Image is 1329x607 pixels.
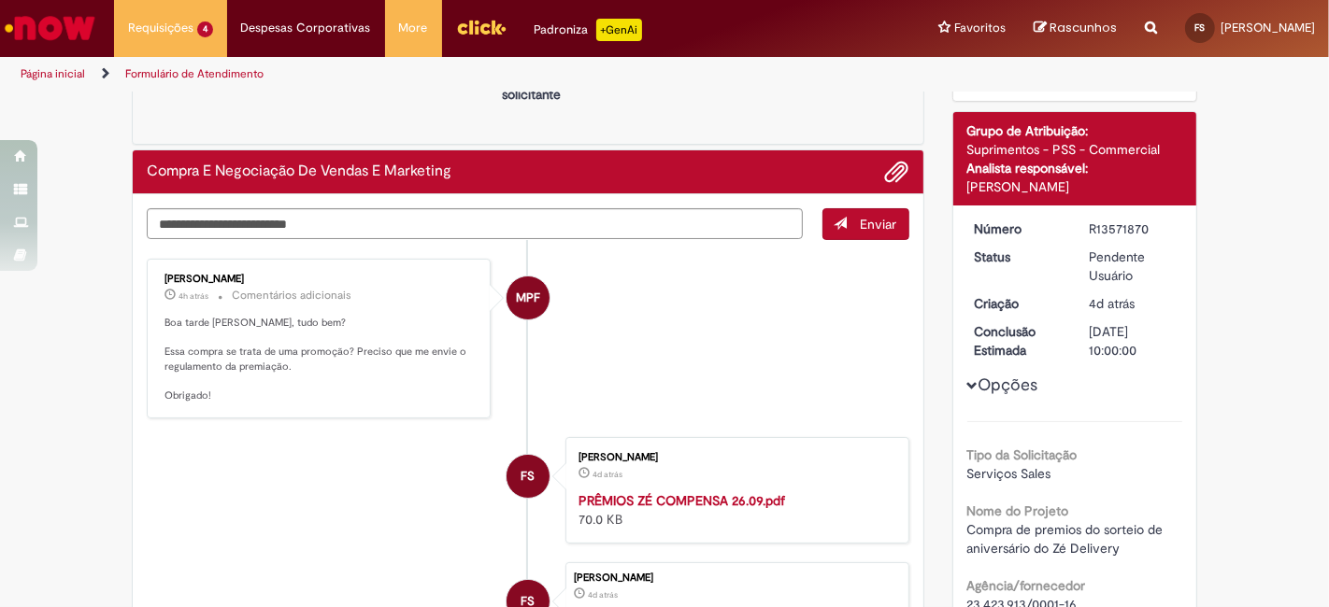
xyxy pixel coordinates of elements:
[1221,20,1315,35] span: [PERSON_NAME]
[967,159,1183,177] div: Analista responsável:
[961,247,1076,266] dt: Status
[507,276,550,319] div: Marcus Paulo Furtado Silva
[164,316,476,403] p: Boa tarde [PERSON_NAME], tudo bem? Essa compra se trata de uma promoção? Preciso que me envie o r...
[588,589,618,600] time: 26/09/2025 17:00:09
[967,177,1183,196] div: [PERSON_NAME]
[179,290,208,302] span: 4h atrás
[593,469,622,480] time: 26/09/2025 17:00:08
[954,19,1006,37] span: Favoritos
[822,208,909,240] button: Enviar
[147,208,803,239] textarea: Digite sua mensagem aqui...
[2,9,98,47] img: ServiceNow
[399,19,428,37] span: More
[967,502,1069,519] b: Nome do Projeto
[579,491,890,529] div: 70.0 KB
[961,322,1076,360] dt: Conclusão Estimada
[516,275,540,320] span: MPF
[179,290,208,302] time: 29/09/2025 16:25:56
[967,521,1167,557] span: Compra de premios do sorteio de aniversário do Zé Delivery
[1050,19,1117,36] span: Rascunhos
[1089,295,1135,312] time: 26/09/2025 17:00:09
[1089,295,1135,312] span: 4d atrás
[967,465,1051,482] span: Serviços Sales
[232,288,351,303] small: Comentários adicionais
[147,163,451,180] h2: Compra E Negociação De Vendas E Marketing Histórico de tíquete
[125,66,264,81] a: Formulário de Atendimento
[967,577,1086,594] b: Agência/fornecedor
[456,13,507,41] img: click_logo_yellow_360x200.png
[1089,294,1176,313] div: 26/09/2025 17:00:09
[521,454,535,499] span: FS
[967,121,1183,140] div: Grupo de Atribuição:
[1089,247,1176,285] div: Pendente Usuário
[861,216,897,233] span: Enviar
[14,57,872,92] ul: Trilhas de página
[596,19,642,41] p: +GenAi
[507,455,550,498] div: Fernanda Nascimento Spinola
[1195,21,1206,34] span: FS
[967,140,1183,159] div: Suprimentos - PSS - Commercial
[967,446,1078,463] b: Tipo da Solicitação
[574,572,899,584] div: [PERSON_NAME]
[588,589,618,600] span: 4d atrás
[535,19,642,41] div: Padroniza
[241,19,371,37] span: Despesas Corporativas
[21,66,85,81] a: Página inicial
[164,274,476,285] div: [PERSON_NAME]
[1089,219,1176,238] div: R13571870
[128,19,193,37] span: Requisições
[593,469,622,480] span: 4d atrás
[1034,20,1117,37] a: Rascunhos
[579,452,890,463] div: [PERSON_NAME]
[961,294,1076,313] dt: Criação
[961,219,1076,238] dt: Número
[197,21,213,37] span: 4
[885,160,909,184] button: Adicionar anexos
[579,492,785,509] a: PRÊMIOS ZÉ COMPENSA 26.09.pdf
[1089,322,1176,360] div: [DATE] 10:00:00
